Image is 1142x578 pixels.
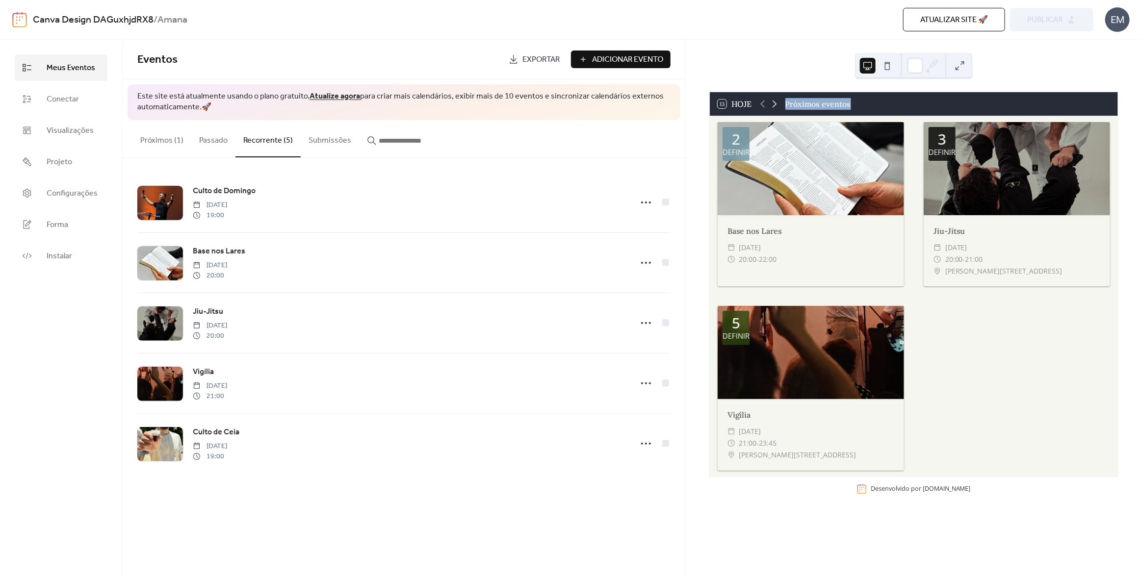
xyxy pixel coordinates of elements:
[47,60,95,75] font: Meus Eventos
[592,52,663,67] font: Adicionar evento
[207,329,224,343] font: 20:00
[207,319,227,332] font: [DATE]
[47,123,94,138] font: Visualizações
[310,89,360,104] font: Atualize agora
[137,49,178,71] font: Eventos
[732,129,740,149] font: 2
[207,379,227,393] font: [DATE]
[723,331,750,341] font: definir
[15,54,107,81] a: Meus Eventos
[15,180,107,206] a: Configurações
[965,254,983,264] font: 21:00
[193,245,245,258] a: Base nos Lares
[47,92,79,107] font: Conectar
[47,154,72,170] font: Projeto
[727,226,782,236] font: Base nos Lares
[759,254,777,264] font: 22:00
[140,133,183,148] font: Próximos (1)
[757,254,759,264] font: -
[920,12,988,27] font: Atualizar site 🚀
[207,259,227,272] font: [DATE]
[963,254,965,264] font: -
[929,147,956,157] font: definir
[739,254,757,264] font: 20:00
[47,186,98,201] font: Configurações
[202,100,211,115] font: 🚀
[33,11,154,29] a: Canva Design DAGuxhjdRX8
[193,426,239,439] a: Culto de Ceia
[47,249,72,264] font: Instalar
[571,50,671,68] button: Adicionar evento
[309,133,351,148] font: Submissões
[137,89,664,115] font: para criar mais calendários, exibir mais de 10 eventos e sincronizar calendários externos automat...
[193,183,256,199] font: Culto de Domingo
[193,425,239,440] font: Culto de Ceia
[723,147,750,157] font: definir
[15,243,107,269] a: Instalar
[785,98,851,110] div: Próximos eventos
[739,243,761,252] font: [DATE]
[137,89,310,104] font: Este site está atualmente usando o plano gratuito.
[15,211,107,238] a: Forma
[714,97,755,111] button: 13Hoje
[207,269,224,282] font: 20:00
[739,427,761,436] font: [DATE]
[193,185,256,198] a: Culto de Domingo
[193,305,223,318] a: Jiu-Jitsu
[15,86,107,112] a: Conectar
[193,244,245,259] font: Base nos Lares
[207,390,224,403] font: 21:00
[945,243,967,252] font: [DATE]
[727,410,751,420] font: Vigília
[903,8,1005,31] button: Atualizar site 🚀
[207,199,227,212] font: [DATE]
[193,364,214,379] font: Vigília
[12,12,27,27] img: logotipo
[923,485,971,493] a: [DOMAIN_NAME]
[15,149,107,175] a: Projeto
[1111,14,1124,25] font: EM
[157,11,187,29] font: Amana
[154,11,157,29] font: /
[132,120,191,156] button: Próximos (1)
[193,304,223,319] font: Jiu-Jitsu
[522,52,560,67] font: Exportar
[757,438,759,448] font: -
[945,254,963,264] font: 20:00
[938,129,946,149] font: 3
[759,438,777,448] font: 23:45
[199,133,228,148] font: Passado
[193,366,214,378] a: Vigília
[945,266,1063,276] font: [PERSON_NAME][STREET_ADDRESS]
[191,120,235,156] button: Passado
[243,133,293,148] font: Recorrente (5)
[871,485,971,493] div: Desenvolvido por
[732,313,740,333] font: 5
[207,440,227,453] font: [DATE]
[739,450,856,459] font: [PERSON_NAME][STREET_ADDRESS]
[739,438,757,448] font: 21:00
[47,217,68,232] font: Forma
[934,226,965,236] font: Jiu-Jitsu
[15,117,107,144] a: Visualizações
[501,50,567,68] a: Exportar
[301,120,359,156] button: Submissões
[207,209,224,222] font: 19:00
[207,450,224,463] font: 19:00
[235,120,301,157] button: Recorrente (5)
